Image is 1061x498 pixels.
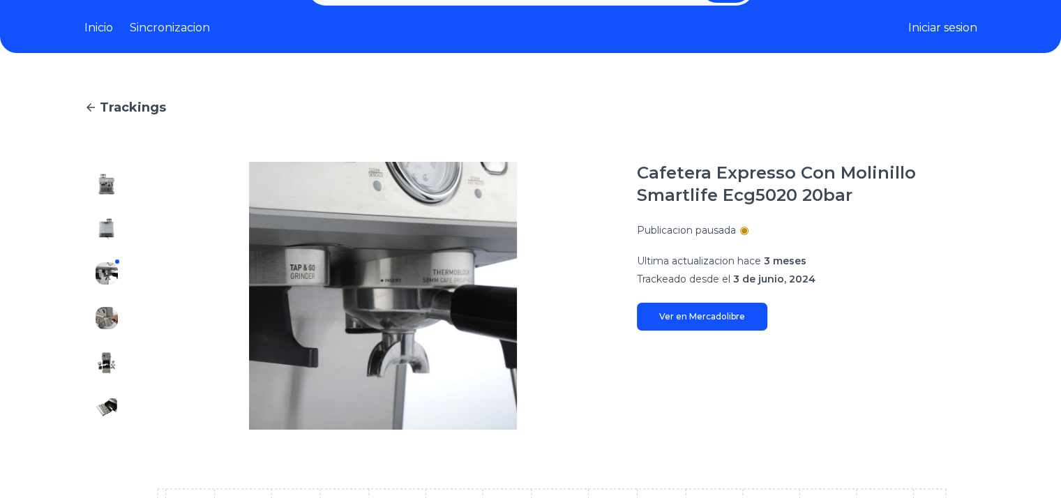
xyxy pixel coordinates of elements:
[637,162,977,206] h1: Cafetera Expresso Con Molinillo Smartlife Ecg5020 20bar
[733,273,815,285] span: 3 de junio, 2024
[84,20,113,36] a: Inicio
[96,352,118,374] img: Cafetera Expresso Con Molinillo Smartlife Ecg5020 20bar
[84,98,977,117] a: Trackings
[157,162,609,430] img: Cafetera Expresso Con Molinillo Smartlife Ecg5020 20bar
[637,273,730,285] span: Trackeado desde el
[100,98,166,117] span: Trackings
[96,173,118,195] img: Cafetera Expresso Con Molinillo Smartlife Ecg5020 20bar
[96,396,118,418] img: Cafetera Expresso Con Molinillo Smartlife Ecg5020 20bar
[637,303,767,331] a: Ver en Mercadolibre
[96,218,118,240] img: Cafetera Expresso Con Molinillo Smartlife Ecg5020 20bar
[908,20,977,36] button: Iniciar sesion
[637,223,736,237] p: Publicacion pausada
[637,255,761,267] span: Ultima actualizacion hace
[96,307,118,329] img: Cafetera Expresso Con Molinillo Smartlife Ecg5020 20bar
[96,262,118,285] img: Cafetera Expresso Con Molinillo Smartlife Ecg5020 20bar
[130,20,210,36] a: Sincronizacion
[764,255,806,267] span: 3 meses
